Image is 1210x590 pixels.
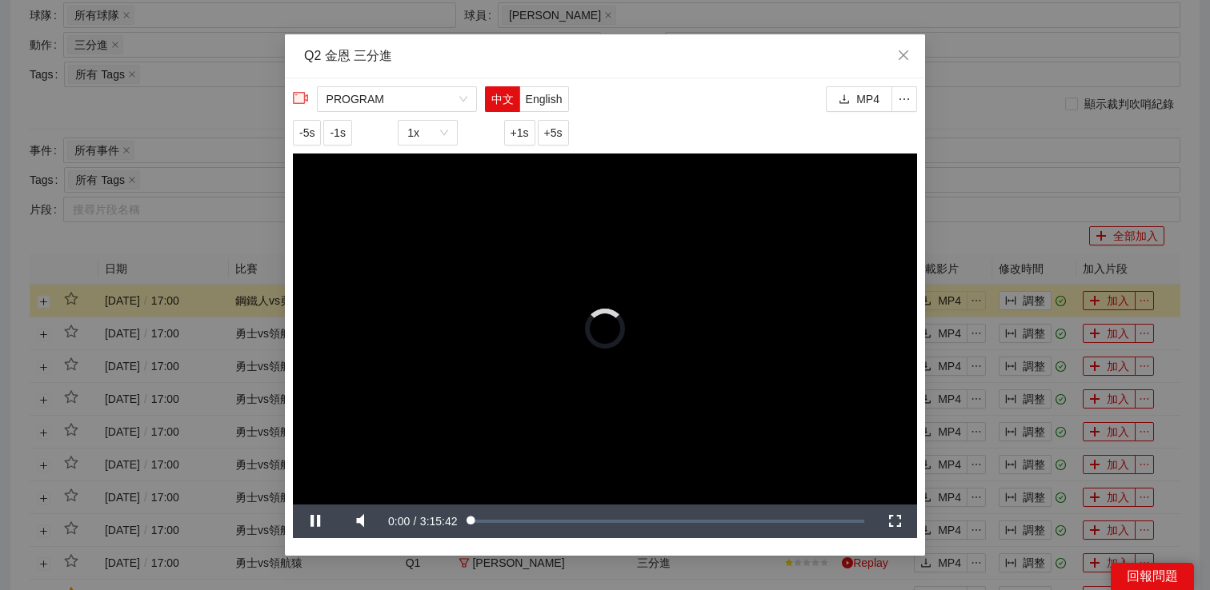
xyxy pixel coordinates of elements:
[338,504,383,538] button: Mute
[304,47,906,65] div: Q2 金恩 三分進
[526,93,563,106] span: English
[388,515,410,528] span: 0:00
[856,90,879,108] span: MP4
[293,120,321,146] button: -5s
[407,121,448,145] span: 1x
[891,86,917,112] button: ellipsis
[544,124,563,142] span: +5s
[839,94,850,106] span: download
[293,90,309,106] span: video-camera
[330,124,345,142] span: -1s
[471,520,864,523] div: Progress Bar
[1111,563,1194,590] div: 回報問題
[511,124,529,142] span: +1s
[299,124,315,142] span: -5s
[414,515,417,528] span: /
[323,120,351,146] button: -1s
[491,93,514,106] span: 中文
[892,93,916,106] span: ellipsis
[420,515,458,528] span: 3:15:42
[826,86,892,112] button: downloadMP4
[538,120,569,146] button: +5s
[882,34,925,78] button: Close
[897,49,910,62] span: close
[872,504,917,538] button: Fullscreen
[293,153,917,504] div: Video Player
[293,504,338,538] button: Pause
[504,120,535,146] button: +1s
[327,87,467,111] span: PROGRAM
